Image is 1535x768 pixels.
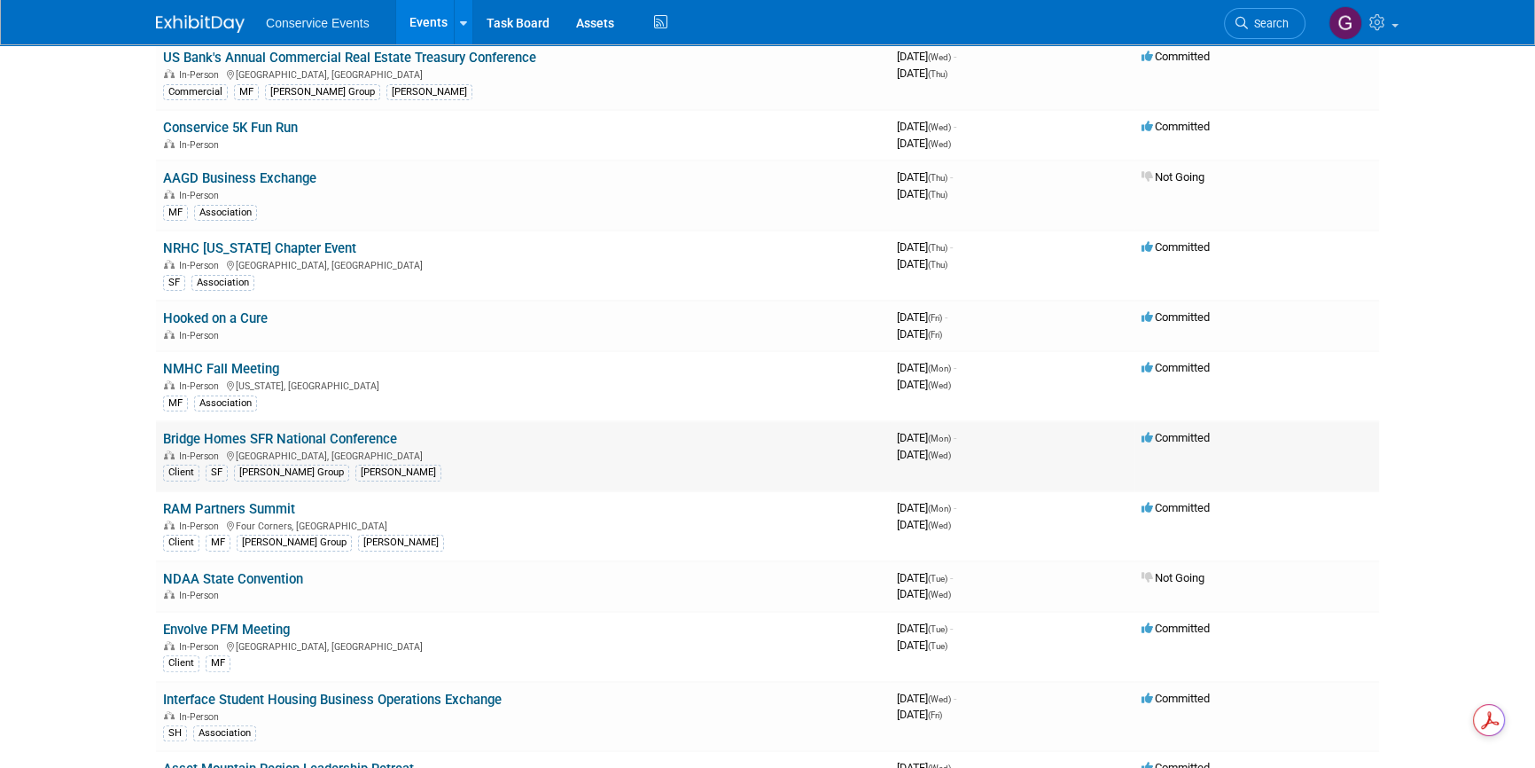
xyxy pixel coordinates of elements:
[1142,361,1210,374] span: Committed
[163,240,356,256] a: NRHC [US_STATE] Chapter Event
[164,521,175,529] img: In-Person Event
[358,535,444,551] div: [PERSON_NAME]
[928,313,942,323] span: (Fri)
[163,361,279,377] a: NMHC Fall Meeting
[266,16,370,30] span: Conservice Events
[163,120,298,136] a: Conservice 5K Fun Run
[194,396,257,411] div: Association
[164,330,175,339] img: In-Person Event
[950,571,953,584] span: -
[163,692,502,708] a: Interface Student Housing Business Operations Exchange
[163,655,199,671] div: Client
[954,692,956,705] span: -
[954,431,956,444] span: -
[928,243,947,253] span: (Thu)
[163,465,199,481] div: Client
[897,431,956,444] span: [DATE]
[179,139,224,151] span: In-Person
[179,190,224,201] span: In-Person
[928,380,951,390] span: (Wed)
[163,275,185,291] div: SF
[1329,6,1362,40] img: Gayle Reese
[954,501,956,514] span: -
[897,448,951,461] span: [DATE]
[179,260,224,271] span: In-Person
[194,205,257,221] div: Association
[1142,501,1210,514] span: Committed
[954,361,956,374] span: -
[206,655,230,671] div: MF
[164,190,175,199] img: In-Person Event
[179,380,224,392] span: In-Person
[1142,571,1204,584] span: Not Going
[1142,240,1210,254] span: Committed
[234,465,349,481] div: [PERSON_NAME] Group
[1142,120,1210,133] span: Committed
[897,257,947,270] span: [DATE]
[897,361,956,374] span: [DATE]
[163,622,290,638] a: Envolve PFM Meeting
[897,120,956,133] span: [DATE]
[928,52,951,62] span: (Wed)
[950,240,953,254] span: -
[897,639,947,652] span: [DATE]
[1142,310,1210,324] span: Committed
[206,535,230,551] div: MF
[950,622,953,635] span: -
[897,692,956,705] span: [DATE]
[156,15,245,33] img: ExhibitDay
[897,518,951,531] span: [DATE]
[163,84,228,100] div: Commercial
[164,69,175,78] img: In-Person Event
[164,590,175,599] img: In-Person Event
[897,327,942,341] span: [DATE]
[928,434,951,443] span: (Mon)
[954,120,956,133] span: -
[163,501,295,517] a: RAM Partners Summit
[191,275,254,291] div: Association
[1142,692,1210,705] span: Committed
[179,521,224,532] span: In-Person
[164,260,175,269] img: In-Person Event
[945,310,947,324] span: -
[928,139,951,149] span: (Wed)
[954,50,956,63] span: -
[193,725,256,741] div: Association
[928,260,947,270] span: (Thu)
[163,396,188,411] div: MF
[897,187,947,200] span: [DATE]
[928,330,942,340] span: (Fri)
[897,622,953,635] span: [DATE]
[164,451,175,459] img: In-Person Event
[897,378,951,391] span: [DATE]
[1142,431,1210,444] span: Committed
[1142,170,1204,184] span: Not Going
[928,504,951,513] span: (Mon)
[163,725,187,741] div: SH
[897,240,953,254] span: [DATE]
[928,190,947,200] span: (Thu)
[928,574,947,584] span: (Tue)
[163,639,883,653] div: [GEOGRAPHIC_DATA], [GEOGRAPHIC_DATA]
[163,378,883,392] div: [US_STATE], [GEOGRAPHIC_DATA]
[163,257,883,271] div: [GEOGRAPHIC_DATA], [GEOGRAPHIC_DATA]
[928,521,951,530] span: (Wed)
[1248,17,1289,30] span: Search
[386,84,472,100] div: [PERSON_NAME]
[164,641,175,650] img: In-Person Event
[163,535,199,551] div: Client
[928,122,951,132] span: (Wed)
[897,170,953,184] span: [DATE]
[897,571,953,584] span: [DATE]
[355,465,441,481] div: [PERSON_NAME]
[897,67,947,80] span: [DATE]
[206,465,228,481] div: SF
[265,84,380,100] div: [PERSON_NAME] Group
[928,710,942,720] span: (Fri)
[179,711,224,723] span: In-Person
[897,501,956,514] span: [DATE]
[897,708,942,721] span: [DATE]
[163,518,883,532] div: Four Corners, [GEOGRAPHIC_DATA]
[179,69,224,81] span: In-Person
[164,711,175,720] img: In-Person Event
